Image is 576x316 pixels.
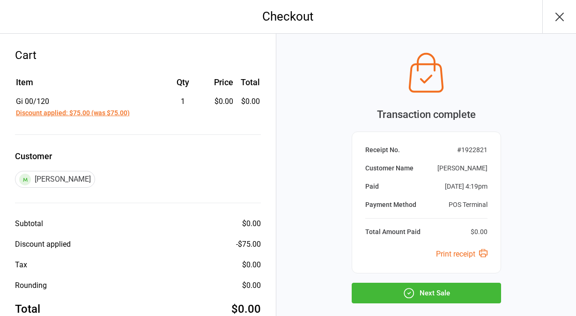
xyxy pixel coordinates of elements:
th: Total [237,76,260,95]
th: Item [16,76,157,95]
div: 1 [158,96,209,107]
div: [DATE] 4:19pm [445,182,487,191]
div: Cart [15,47,261,64]
div: Receipt No. [365,145,400,155]
button: Next Sale [352,283,501,303]
a: Print receipt [436,250,487,258]
div: $0.00 [242,280,261,291]
div: $0.00 [209,96,233,107]
div: $0.00 [242,218,261,229]
div: Transaction complete [352,107,501,122]
div: Rounding [15,280,47,291]
div: - $75.00 [236,239,261,250]
button: Discount applied: $75.00 (was $75.00) [16,108,130,118]
div: Total Amount Paid [365,227,421,237]
div: [PERSON_NAME] [15,171,95,188]
div: $0.00 [242,259,261,271]
div: $0.00 [471,227,487,237]
th: Qty [158,76,209,95]
div: POS Terminal [449,200,487,210]
div: Paid [365,182,379,191]
span: Gi 00/120 [16,97,49,106]
div: Price [209,76,233,88]
td: $0.00 [237,96,260,118]
div: # 1922821 [457,145,487,155]
div: Customer Name [365,163,414,173]
div: Subtotal [15,218,43,229]
div: Payment Method [365,200,416,210]
label: Customer [15,150,261,162]
div: Discount applied [15,239,71,250]
div: Tax [15,259,27,271]
div: [PERSON_NAME] [437,163,487,173]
